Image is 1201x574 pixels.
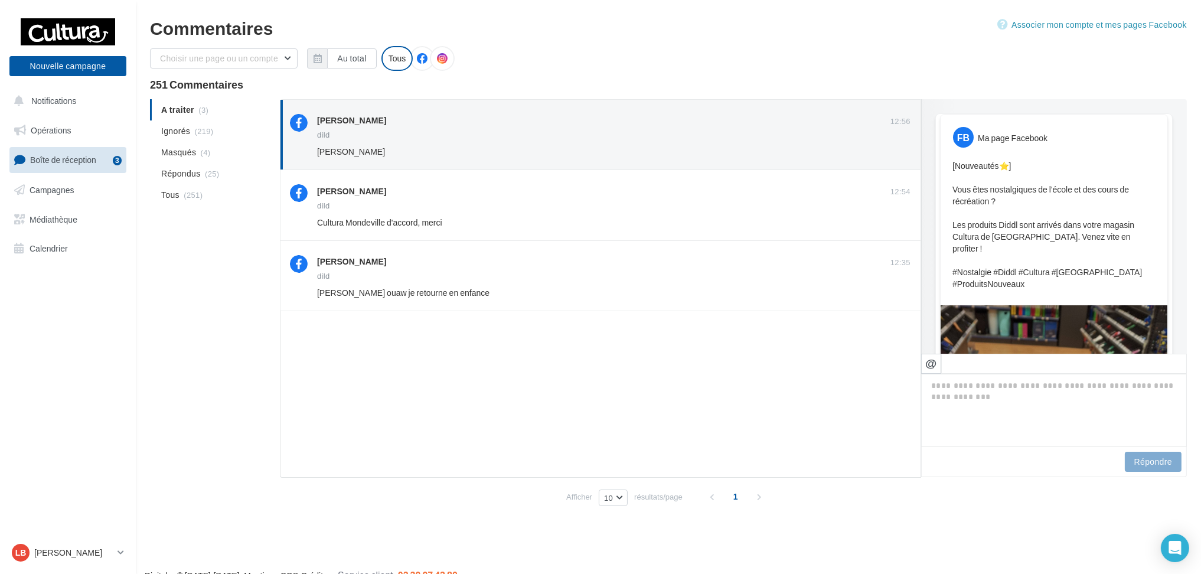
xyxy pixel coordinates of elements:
span: Campagnes [30,185,74,195]
div: [PERSON_NAME] [317,256,386,268]
span: 12:54 [890,187,910,197]
button: Au total [307,48,376,69]
span: 10 [604,493,613,503]
span: 12:56 [890,116,910,127]
div: [PERSON_NAME] [317,185,386,197]
div: 3 [113,156,122,165]
span: Ignorés [161,125,190,137]
a: LB [PERSON_NAME] [9,542,126,564]
span: Cultura Mondeville d'accord, merci [317,217,442,227]
div: dild [317,202,330,210]
div: Ma page Facebook [978,132,1047,144]
span: Boîte de réception [30,155,96,165]
span: LB [15,547,27,559]
span: Notifications [31,96,76,106]
p: [Nouveautés⭐] Vous êtes nostalgiques de l'école et des cours de récréation ? Les produits Diddl s... [952,160,1156,290]
span: 12:35 [890,257,910,268]
button: Notifications [7,89,124,113]
a: Campagnes [7,178,129,203]
button: Choisir une page ou un compte [150,48,298,69]
div: 251 Commentaires [150,79,1187,90]
span: (219) [195,126,214,136]
a: Calendrier [7,236,129,261]
div: FB [953,127,974,148]
span: (251) [184,190,203,200]
button: 10 [599,490,628,506]
button: @ [921,354,941,374]
p: [PERSON_NAME] [34,547,113,559]
span: Afficher [566,491,592,503]
a: Boîte de réception3 [7,147,129,172]
span: [PERSON_NAME] [317,146,385,156]
div: dild [317,272,330,280]
span: Masqués [161,146,196,158]
a: Associer mon compte et mes pages Facebook [997,18,1187,32]
span: résultats/page [634,491,683,503]
div: dild [317,131,330,139]
i: @ [925,358,937,368]
span: Calendrier [30,243,68,253]
span: Choisir une page ou un compte [160,53,278,63]
div: Commentaires [150,19,1187,37]
span: Répondus [161,168,201,180]
a: Médiathèque [7,207,129,232]
span: Médiathèque [30,214,77,224]
span: Tous [161,189,180,201]
button: Répondre [1125,452,1182,472]
span: [PERSON_NAME] ouaw je retourne en enfance [317,288,489,298]
a: Opérations [7,118,129,143]
span: (25) [205,169,219,178]
div: Open Intercom Messenger [1161,534,1189,562]
span: Opérations [31,125,71,135]
span: 1 [726,487,745,506]
span: (4) [201,148,211,157]
button: Au total [327,48,376,69]
button: Nouvelle campagne [9,56,126,76]
div: Tous [381,46,413,71]
div: [PERSON_NAME] [317,115,386,126]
